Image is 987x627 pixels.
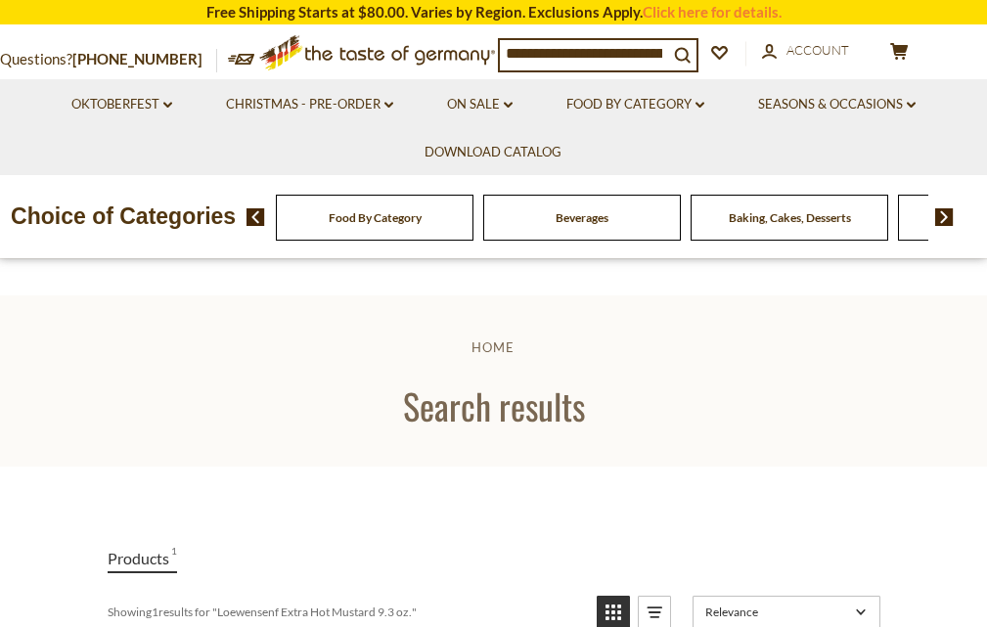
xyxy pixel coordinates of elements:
[471,339,515,355] a: Home
[643,3,782,21] a: Click here for details.
[425,142,561,163] a: Download Catalog
[171,545,177,571] span: 1
[108,545,177,573] a: View Products Tab
[447,94,513,115] a: On Sale
[61,383,926,427] h1: Search results
[762,40,849,62] a: Account
[705,605,849,619] span: Relevance
[152,605,158,619] b: 1
[71,94,172,115] a: Oktoberfest
[329,210,422,225] a: Food By Category
[226,94,393,115] a: Christmas - PRE-ORDER
[247,208,265,226] img: previous arrow
[729,210,851,225] a: Baking, Cakes, Desserts
[566,94,704,115] a: Food By Category
[786,42,849,58] span: Account
[556,210,608,225] a: Beverages
[758,94,916,115] a: Seasons & Occasions
[935,208,954,226] img: next arrow
[72,50,202,67] a: [PHONE_NUMBER]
